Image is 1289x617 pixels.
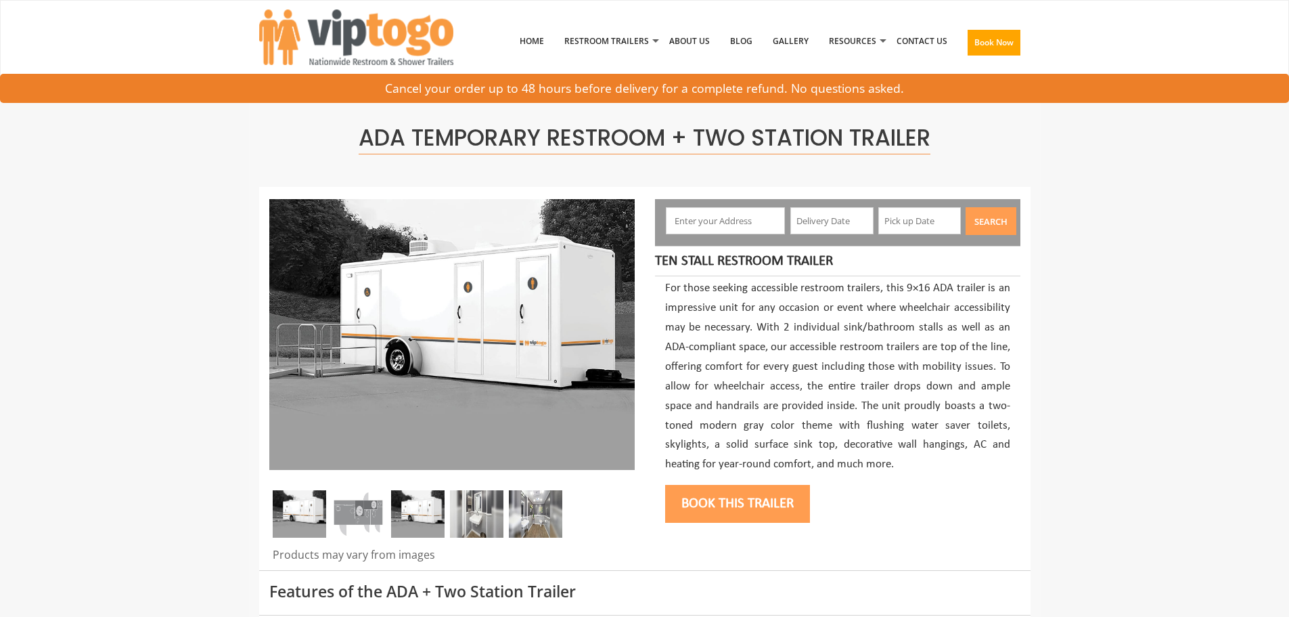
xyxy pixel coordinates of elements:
[665,279,1010,475] p: For those seeking accessible restroom trailers, this 9×16 ADA trailer is an impressive unit for a...
[720,6,763,77] a: Blog
[269,199,635,470] img: Three restrooms out of which one ADA, one female and one male
[886,6,957,77] a: Contact Us
[790,207,874,234] input: Delivery Date
[659,6,720,77] a: About Us
[273,490,326,538] img: Three restrooms out of which one ADA, one female and one male
[510,6,554,77] a: Home
[666,207,785,234] input: Enter your Address
[665,485,810,523] button: Book this trailer
[359,122,930,154] span: ADA Temporary Restroom + Two Station Trailer
[269,583,1020,600] h3: Features of the ADA + Two Station Trailer
[968,30,1020,56] button: Book Now
[966,207,1016,235] button: Search
[763,6,819,77] a: Gallery
[509,490,562,538] img: Inside view of ADA+2 in gray with one sink, stall and interior decorations
[269,547,635,570] div: Products may vary from images
[332,490,385,538] img: A detailed image of ADA +2 trailer floor plan
[450,490,503,538] img: Inside view of inside of ADA + 2 with luxury sink and mirror
[259,9,453,65] img: VIPTOGO
[655,253,1010,270] h4: Ten Stall Restroom Trailer
[391,490,445,538] img: Three restrooms out of which one ADA, one female and one male
[819,6,886,77] a: Resources
[957,6,1031,85] a: Book Now
[554,6,659,77] a: Restroom Trailers
[878,207,962,234] input: Pick up Date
